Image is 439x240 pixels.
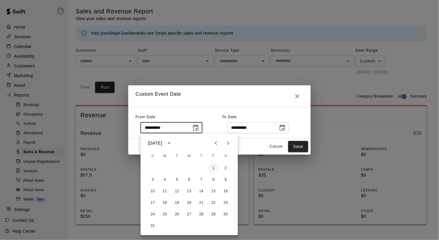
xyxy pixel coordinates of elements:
span: To Date [222,115,237,119]
button: 1 [208,163,219,174]
button: 19 [172,198,183,209]
button: 24 [147,209,158,220]
button: Save [288,141,308,152]
button: 10 [147,186,158,197]
span: Thursday [196,150,207,163]
button: 30 [220,209,231,220]
button: 23 [220,198,231,209]
button: 11 [160,186,171,197]
button: 18 [160,198,171,209]
button: 12 [172,186,183,197]
span: Saturday [220,150,231,163]
button: Cancel [266,142,286,151]
button: 6 [184,175,195,186]
button: Choose date, selected date is Sep 10, 2025 [276,122,289,134]
span: Tuesday [172,150,183,163]
button: 28 [196,209,207,220]
button: 21 [196,198,207,209]
button: 3 [147,175,158,186]
button: 29 [208,209,219,220]
button: 25 [160,209,171,220]
button: Choose date, selected date is Sep 3, 2025 [190,122,202,134]
button: 2 [220,163,231,174]
button: 31 [147,221,158,232]
button: 16 [220,186,231,197]
button: 26 [172,209,183,220]
button: 4 [160,175,171,186]
span: Monday [160,150,171,163]
span: Sunday [147,150,158,163]
button: Close [291,90,303,102]
div: [DATE] [148,140,162,146]
span: From Date [136,115,156,119]
button: 20 [184,198,195,209]
button: 5 [172,175,183,186]
button: 27 [184,209,195,220]
span: Friday [208,150,219,163]
button: 22 [208,198,219,209]
h2: Custom Event Date [128,85,311,107]
button: 17 [147,198,158,209]
button: 7 [196,175,207,186]
button: 9 [220,175,231,186]
span: Wednesday [184,150,195,163]
button: 14 [196,186,207,197]
button: 15 [208,186,219,197]
button: Next month [222,137,234,149]
button: Previous month [210,137,222,149]
button: calendar view is open, switch to year view [164,138,175,149]
button: 13 [184,186,195,197]
button: 8 [208,175,219,186]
